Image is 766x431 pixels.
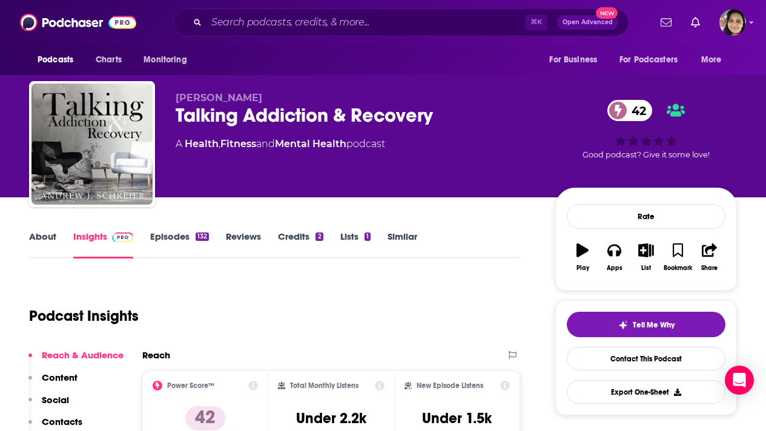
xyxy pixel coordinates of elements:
[176,92,262,104] span: [PERSON_NAME]
[567,347,725,370] a: Contact This Podcast
[607,265,622,272] div: Apps
[701,51,722,68] span: More
[29,231,56,258] a: About
[576,265,589,272] div: Play
[28,349,124,372] button: Reach & Audience
[20,11,136,34] img: Podchaser - Follow, Share and Rate Podcasts
[612,48,695,71] button: open menu
[42,416,82,427] p: Contacts
[719,9,746,36] button: Show profile menu
[630,235,662,279] button: List
[549,51,597,68] span: For Business
[693,48,737,71] button: open menu
[226,231,261,258] a: Reviews
[29,307,139,325] h1: Podcast Insights
[278,231,323,258] a: Credits2
[296,409,366,427] h3: Under 2.2k
[96,51,122,68] span: Charts
[596,7,618,19] span: New
[719,9,746,36] span: Logged in as shelbyjanner
[618,320,628,330] img: tell me why sparkle
[28,394,69,416] button: Social
[641,265,651,272] div: List
[417,381,483,390] h2: New Episode Listens
[686,12,705,33] a: Show notifications dropdown
[219,138,220,150] span: ,
[557,15,618,30] button: Open AdvancedNew
[112,232,133,242] img: Podchaser Pro
[42,349,124,361] p: Reach & Audience
[135,48,202,71] button: open menu
[185,406,225,430] p: 42
[315,232,323,241] div: 2
[185,138,219,150] a: Health
[144,51,187,68] span: Monitoring
[567,380,725,404] button: Export One-Sheet
[701,265,718,272] div: Share
[206,13,525,32] input: Search podcasts, credits, & more...
[28,372,78,394] button: Content
[388,231,417,258] a: Similar
[42,394,69,406] p: Social
[598,235,630,279] button: Apps
[150,231,209,258] a: Episodes132
[88,48,129,71] a: Charts
[142,349,170,361] h2: Reach
[725,366,754,395] div: Open Intercom Messenger
[583,150,710,159] span: Good podcast? Give it some love!
[173,8,629,36] div: Search podcasts, credits, & more...
[176,137,385,151] div: A podcast
[422,409,492,427] h3: Under 1.5k
[38,51,73,68] span: Podcasts
[29,48,89,71] button: open menu
[555,92,737,167] div: 42Good podcast? Give it some love!
[619,100,652,121] span: 42
[664,265,692,272] div: Bookmark
[256,138,275,150] span: and
[541,48,612,71] button: open menu
[196,232,209,241] div: 132
[525,15,547,30] span: ⌘ K
[719,9,746,36] img: User Profile
[563,19,613,25] span: Open Advanced
[662,235,693,279] button: Bookmark
[340,231,371,258] a: Lists1
[275,138,346,150] a: Mental Health
[220,138,256,150] a: Fitness
[567,235,598,279] button: Play
[73,231,133,258] a: InsightsPodchaser Pro
[567,312,725,337] button: tell me why sparkleTell Me Why
[567,204,725,229] div: Rate
[31,84,153,205] img: Talking Addiction & Recovery
[167,381,214,390] h2: Power Score™
[290,381,358,390] h2: Total Monthly Listens
[633,320,675,330] span: Tell Me Why
[619,51,678,68] span: For Podcasters
[365,232,371,241] div: 1
[607,100,652,121] a: 42
[694,235,725,279] button: Share
[42,372,78,383] p: Content
[656,12,676,33] a: Show notifications dropdown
